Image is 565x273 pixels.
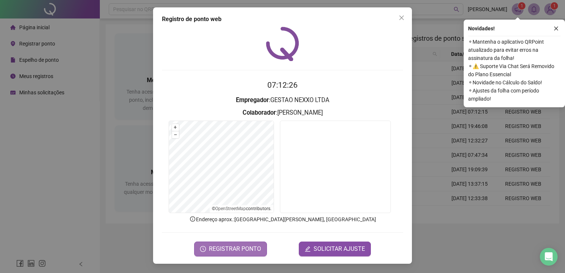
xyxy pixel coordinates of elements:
span: close [399,15,405,21]
strong: Empregador [236,97,269,104]
span: edit [305,246,311,252]
p: Endereço aprox. : [GEOGRAPHIC_DATA][PERSON_NAME], [GEOGRAPHIC_DATA] [162,215,403,223]
h3: : [PERSON_NAME] [162,108,403,118]
span: REGISTRAR PONTO [209,245,261,253]
button: – [172,131,179,138]
div: Open Intercom Messenger [540,248,558,266]
span: info-circle [189,216,196,222]
button: Close [396,12,407,24]
span: close [554,26,559,31]
time: 07:12:26 [267,81,298,90]
span: ⚬ Mantenha o aplicativo QRPoint atualizado para evitar erros na assinatura da folha! [468,38,561,62]
span: Novidades ! [468,24,495,33]
span: ⚬ ⚠️ Suporte Via Chat Será Removido do Plano Essencial [468,62,561,78]
button: + [172,124,179,131]
li: © contributors. [212,206,271,211]
span: ⚬ Novidade no Cálculo do Saldo! [468,78,561,87]
button: editSOLICITAR AJUSTE [299,242,371,256]
span: SOLICITAR AJUSTE [314,245,365,253]
img: QRPoint [266,27,299,61]
a: OpenStreetMap [215,206,246,211]
button: REGISTRAR PONTO [194,242,267,256]
div: Registro de ponto web [162,15,403,24]
strong: Colaborador [243,109,276,116]
span: clock-circle [200,246,206,252]
h3: : GESTAO NEXXO LTDA [162,95,403,105]
span: ⚬ Ajustes da folha com período ampliado! [468,87,561,103]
